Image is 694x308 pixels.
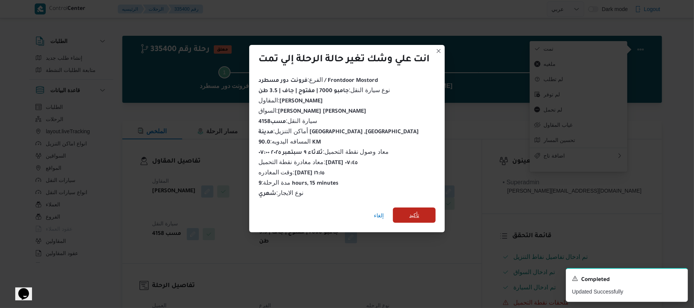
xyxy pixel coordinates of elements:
b: 90.0 KM [258,140,321,146]
b: [PERSON_NAME] [PERSON_NAME] [278,109,366,115]
b: [DATE] ١٦:١٥ [295,171,324,177]
span: المقاول : [258,97,323,104]
span: مدة الرحلة : [258,179,338,186]
p: Updated Successfully [572,288,682,296]
span: نوع سيارة النقل : [258,87,390,93]
span: تأكيد [409,211,419,220]
b: [PERSON_NAME] [279,99,323,105]
button: إلغاء [371,208,387,223]
b: مدينة [GEOGRAPHIC_DATA] ,[GEOGRAPHIC_DATA] [258,129,419,136]
button: Closes this modal window [434,46,443,56]
b: فرونت دور مسطرد / Frontdoor Mostord [258,78,378,84]
b: مسب4158 [258,119,286,125]
span: نوع الايجار : [258,190,303,196]
b: 9 hours, 15 minutes [258,181,338,187]
b: شهري [258,191,276,197]
button: تأكيد [393,207,436,223]
iframe: chat widget [8,278,32,300]
b: [DATE] ٠٧:٤٥ [325,160,357,166]
span: أماكن التنزيل : [258,128,419,134]
div: انت علي وشك تغير حالة الرحلة إلي تمت [258,54,430,66]
span: وقت المغادره : [258,169,324,176]
span: السواق : [258,107,366,114]
b: جامبو 7000 | مفتوح | جاف | 3.5 طن [258,88,349,94]
span: المسافه اليدويه : [258,138,321,145]
div: Notification [572,275,682,285]
span: سيارة النقل : [258,118,317,124]
span: معاد مغادرة نقطة التحميل : [258,159,357,165]
b: ثلاثاء ٩ سبتمبر ٢٠٢٥ ٠٧:٠٠ [258,150,323,156]
span: Completed [581,276,610,285]
span: الفرع : [258,77,378,83]
span: معاد وصول نقطة التحميل : [258,148,389,155]
span: إلغاء [374,211,384,220]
